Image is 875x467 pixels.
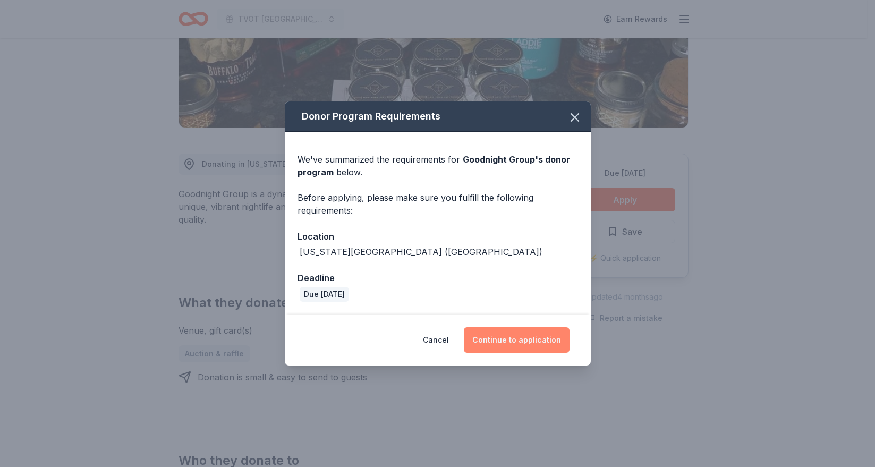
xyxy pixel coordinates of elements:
[298,191,578,217] div: Before applying, please make sure you fulfill the following requirements:
[423,327,449,353] button: Cancel
[298,230,578,243] div: Location
[298,153,578,179] div: We've summarized the requirements for below.
[300,245,542,258] div: [US_STATE][GEOGRAPHIC_DATA] ([GEOGRAPHIC_DATA])
[285,101,591,132] div: Donor Program Requirements
[464,327,570,353] button: Continue to application
[298,271,578,285] div: Deadline
[300,287,349,302] div: Due [DATE]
